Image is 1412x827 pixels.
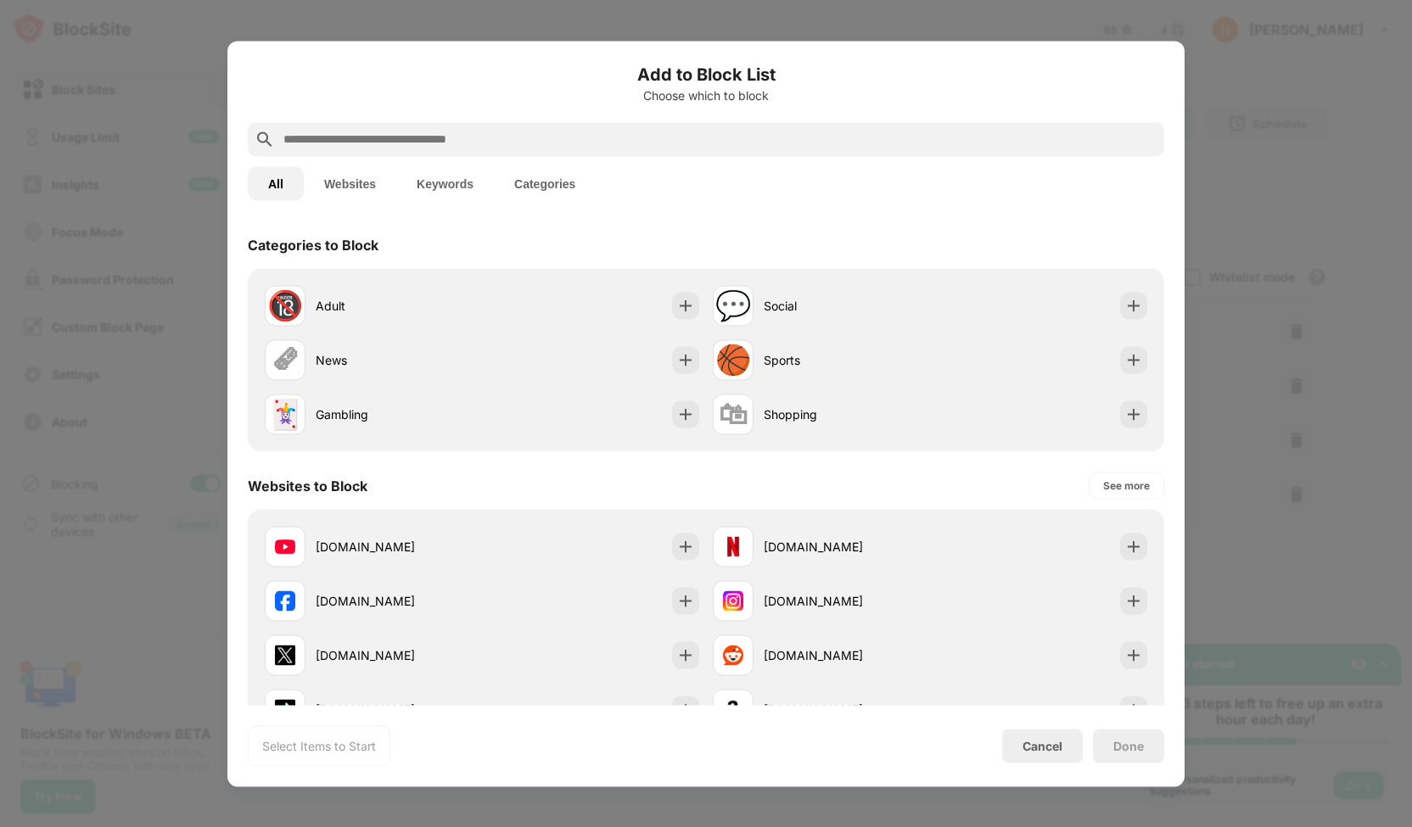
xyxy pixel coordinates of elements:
img: favicons [723,536,743,556]
div: Shopping [764,405,930,423]
div: Websites to Block [248,477,367,494]
div: [DOMAIN_NAME] [764,592,930,610]
div: See more [1103,477,1150,494]
div: [DOMAIN_NAME] [764,538,930,556]
div: 💬 [715,288,751,323]
div: [DOMAIN_NAME] [316,592,482,610]
img: favicons [723,699,743,719]
div: Cancel [1023,739,1062,753]
div: Done [1113,739,1144,752]
div: 🏀 [715,343,751,377]
img: favicons [275,536,295,556]
div: 🛍 [719,397,748,432]
div: 🔞 [267,288,303,323]
div: Adult [316,297,482,315]
div: Categories to Block [248,236,378,253]
button: Websites [304,166,396,200]
div: [DOMAIN_NAME] [764,701,930,718]
div: [DOMAIN_NAME] [316,646,482,664]
button: Categories [494,166,596,200]
img: favicons [723,645,743,665]
div: [DOMAIN_NAME] [764,646,930,664]
img: favicons [275,699,295,719]
div: 🃏 [267,397,303,432]
div: Social [764,297,930,315]
img: favicons [275,645,295,665]
img: favicons [723,590,743,611]
button: Keywords [396,166,494,200]
img: favicons [275,590,295,611]
button: All [248,166,304,200]
div: [DOMAIN_NAME] [316,701,482,718]
img: search.svg [255,129,275,149]
div: News [316,351,482,369]
h6: Add to Block List [248,61,1164,87]
div: Sports [764,351,930,369]
div: Select Items to Start [262,737,376,754]
div: Gambling [316,405,482,423]
div: [DOMAIN_NAME] [316,538,482,556]
div: 🗞 [271,343,300,377]
div: Choose which to block [248,88,1164,102]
